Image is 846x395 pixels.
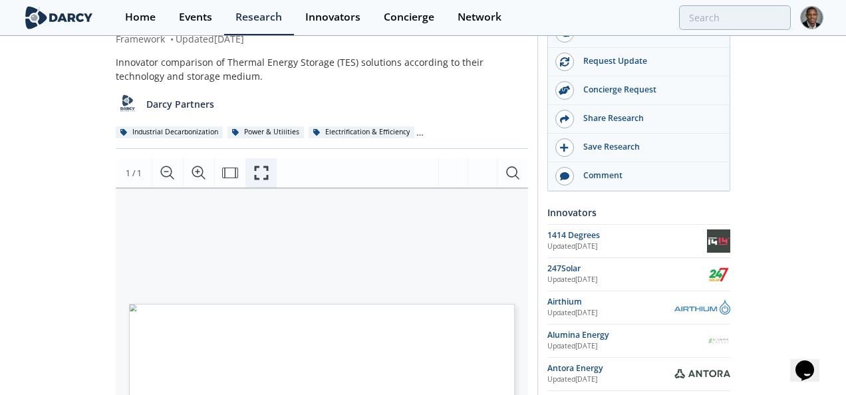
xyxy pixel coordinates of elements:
[674,369,730,378] img: Antora Energy
[547,329,707,341] div: Alumina Energy
[547,341,707,352] div: Updated [DATE]
[547,263,730,286] a: 247Solar Updated[DATE] 247Solar
[384,12,434,23] div: Concierge
[235,12,282,23] div: Research
[547,296,674,308] div: Airthium
[707,229,730,253] img: 1414 Degrees
[800,6,823,29] img: Profile
[574,170,723,182] div: Comment
[23,6,95,29] img: logo-wide.svg
[547,374,674,385] div: Updated [DATE]
[674,300,730,315] img: Airthium
[547,275,707,285] div: Updated [DATE]
[146,97,214,111] p: Darcy Partners
[116,55,528,83] div: Innovator comparison of Thermal Energy Storage (TES) solutions according to their technology and ...
[309,126,414,138] div: Electrification & Efficiency
[116,32,528,46] div: Framework Updated [DATE]
[547,362,674,374] div: Antora Energy
[305,12,360,23] div: Innovators
[168,33,176,45] span: •
[227,126,304,138] div: Power & Utilities
[574,141,723,153] div: Save Research
[458,12,501,23] div: Network
[179,12,212,23] div: Events
[574,55,723,67] div: Request Update
[679,5,791,30] input: Advanced Search
[547,263,707,275] div: 247Solar
[547,229,707,241] div: 1414 Degrees
[574,112,723,124] div: Share Research
[547,229,730,253] a: 1414 Degrees Updated[DATE] 1414 Degrees
[547,308,674,319] div: Updated [DATE]
[547,362,730,386] a: Antora Energy Updated[DATE] Antora Energy
[707,329,730,352] img: Alumina Energy
[707,263,730,286] img: 247Solar
[547,201,730,224] div: Innovators
[547,329,730,352] a: Alumina Energy Updated[DATE] Alumina Energy
[116,126,223,138] div: Industrial Decarbonization
[790,342,833,382] iframe: chat widget
[547,296,730,319] a: Airthium Updated[DATE] Airthium
[125,12,156,23] div: Home
[574,84,723,96] div: Concierge Request
[547,241,707,252] div: Updated [DATE]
